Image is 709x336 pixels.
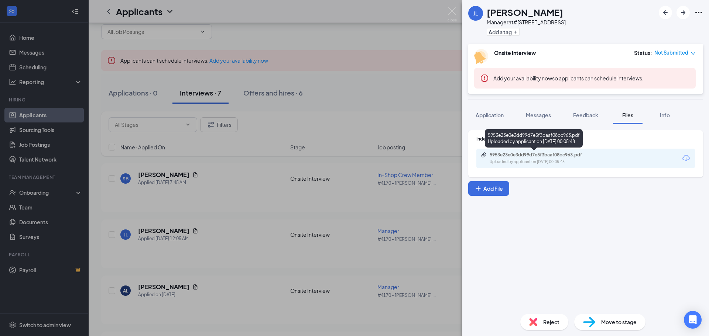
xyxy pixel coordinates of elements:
[679,8,688,17] svg: ArrowRight
[490,159,600,165] div: Uploaded by applicant on [DATE] 00:05:48
[494,49,536,56] b: Onsite Interview
[487,18,566,26] div: Manager at #[STREET_ADDRESS]
[659,6,672,19] button: ArrowLeftNew
[493,75,644,82] span: so applicants can schedule interviews.
[684,311,702,329] div: Open Intercom Messenger
[487,6,563,18] h1: [PERSON_NAME]
[481,152,487,158] svg: Paperclip
[601,318,637,326] span: Move to stage
[476,112,504,118] span: Application
[485,129,583,148] div: 5953e23e0e3dd99d7e5f3baaf08bc963.pdf Uploaded by applicant on [DATE] 00:05:48
[475,185,482,192] svg: Plus
[691,51,696,56] span: down
[480,74,489,83] svg: Error
[660,112,670,118] span: Info
[661,8,670,17] svg: ArrowLeftNew
[526,112,551,118] span: Messages
[654,49,688,56] span: Not Submitted
[487,28,520,36] button: PlusAdd a tag
[476,136,695,142] div: Indeed Resume
[473,10,478,17] div: JL
[573,112,598,118] span: Feedback
[622,112,633,118] span: Files
[468,181,509,196] button: Add FilePlus
[513,30,518,34] svg: Plus
[677,6,690,19] button: ArrowRight
[490,152,593,158] div: 5953e23e0e3dd99d7e5f3baaf08bc963.pdf
[634,49,652,56] div: Status :
[543,318,559,326] span: Reject
[493,75,552,82] button: Add your availability now
[682,154,691,163] svg: Download
[694,8,703,17] svg: Ellipses
[481,152,600,165] a: Paperclip5953e23e0e3dd99d7e5f3baaf08bc963.pdfUploaded by applicant on [DATE] 00:05:48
